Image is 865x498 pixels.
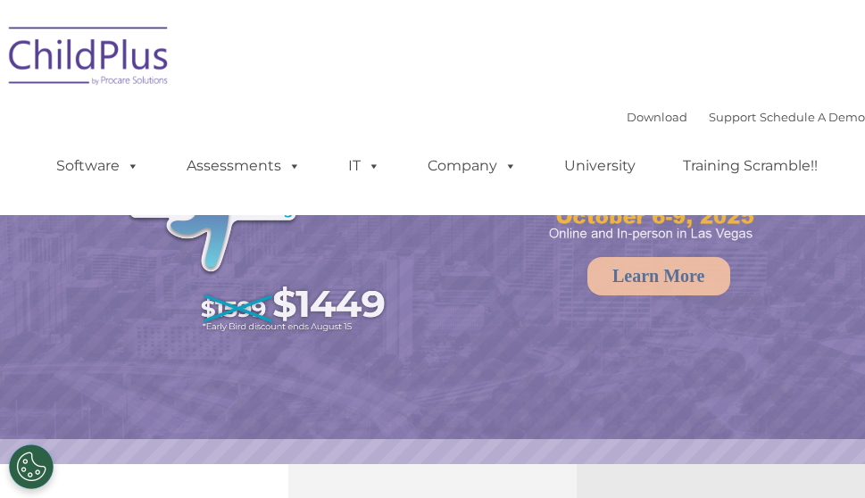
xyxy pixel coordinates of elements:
[627,110,687,124] a: Download
[760,110,865,124] a: Schedule A Demo
[410,148,535,184] a: Company
[587,257,730,295] a: Learn More
[330,148,398,184] a: IT
[665,148,836,184] a: Training Scramble!!
[709,110,756,124] a: Support
[9,444,54,489] button: Cookies Settings
[546,148,653,184] a: University
[169,148,319,184] a: Assessments
[627,110,865,124] font: |
[38,148,157,184] a: Software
